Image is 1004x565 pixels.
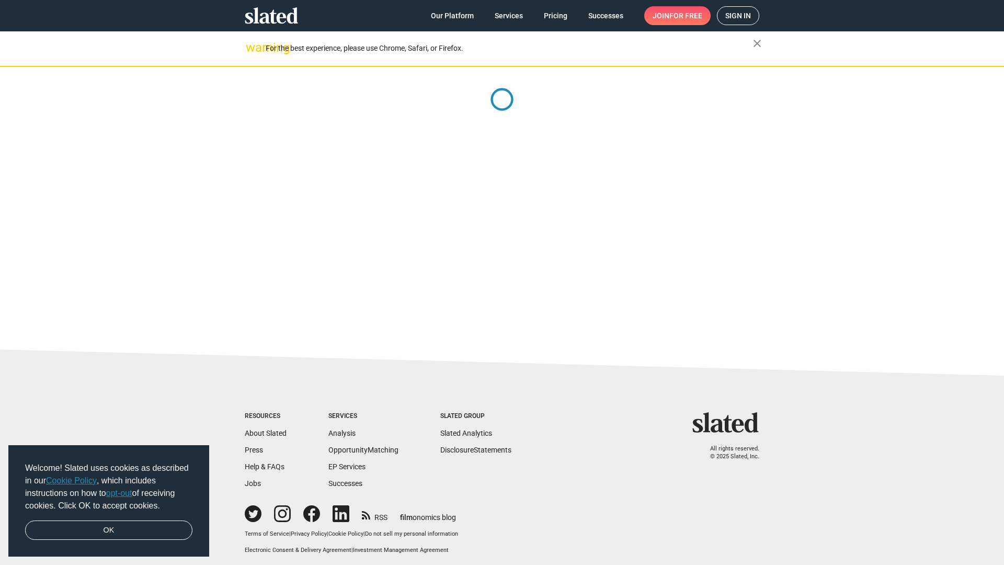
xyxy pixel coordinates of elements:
[289,530,291,537] span: |
[46,476,97,485] a: Cookie Policy
[363,530,365,537] span: |
[751,37,763,50] mat-icon: close
[362,506,387,523] a: RSS
[580,6,632,25] a: Successes
[328,429,356,437] a: Analysis
[245,429,287,437] a: About Slated
[431,6,474,25] span: Our Platform
[440,429,492,437] a: Slated Analytics
[328,530,363,537] a: Cookie Policy
[423,6,482,25] a: Our Platform
[245,479,261,488] a: Jobs
[245,547,351,553] a: Electronic Consent & Delivery Agreement
[8,445,209,557] div: cookieconsent
[245,412,287,421] div: Resources
[544,6,567,25] span: Pricing
[353,547,449,553] a: Investment Management Agreement
[365,530,458,538] button: Do not sell my personal information
[328,462,366,471] a: EP Services
[486,6,531,25] a: Services
[328,412,398,421] div: Services
[106,489,132,498] a: opt-out
[246,41,258,54] mat-icon: warning
[669,6,702,25] span: for free
[25,521,192,540] a: dismiss cookie message
[644,6,711,25] a: Joinfor free
[699,445,759,460] p: All rights reserved. © 2025 Slated, Inc.
[495,6,523,25] span: Services
[725,7,751,25] span: Sign in
[588,6,623,25] span: Successes
[291,530,327,537] a: Privacy Policy
[535,6,576,25] a: Pricing
[266,41,753,55] div: For the best experience, please use Chrome, Safari, or Firefox.
[440,412,511,421] div: Slated Group
[245,462,284,471] a: Help & FAQs
[245,446,263,454] a: Press
[440,446,511,454] a: DisclosureStatements
[400,504,456,523] a: filmonomics blog
[717,6,759,25] a: Sign in
[327,530,328,537] span: |
[653,6,702,25] span: Join
[400,513,413,522] span: film
[328,479,362,488] a: Successes
[351,547,353,553] span: |
[245,530,289,537] a: Terms of Service
[328,446,398,454] a: OpportunityMatching
[25,462,192,512] span: Welcome! Slated uses cookies as described in our , which includes instructions on how to of recei...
